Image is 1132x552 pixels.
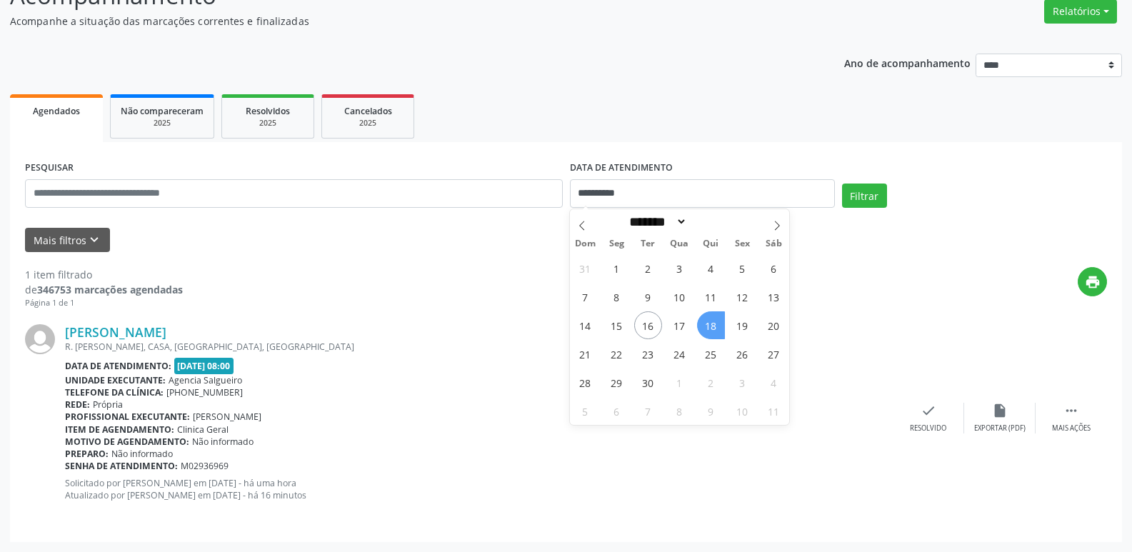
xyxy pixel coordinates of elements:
[666,311,693,339] span: Setembro 17, 2025
[166,386,243,398] span: [PHONE_NUMBER]
[65,360,171,372] b: Data de atendimento:
[634,283,662,311] span: Setembro 9, 2025
[25,297,183,309] div: Página 1 de 1
[181,460,229,472] span: M02936969
[65,411,190,423] b: Profissional executante:
[25,157,74,179] label: PESQUISAR
[634,311,662,339] span: Setembro 16, 2025
[571,397,599,425] span: Outubro 5, 2025
[842,184,887,208] button: Filtrar
[634,368,662,396] span: Setembro 30, 2025
[571,254,599,282] span: Agosto 31, 2025
[33,105,80,117] span: Agendados
[760,397,788,425] span: Outubro 11, 2025
[86,232,102,248] i: keyboard_arrow_down
[65,460,178,472] b: Senha de atendimento:
[728,397,756,425] span: Outubro 10, 2025
[121,118,204,129] div: 2025
[571,340,599,368] span: Setembro 21, 2025
[728,254,756,282] span: Setembro 5, 2025
[603,397,631,425] span: Outubro 6, 2025
[65,386,164,398] b: Telefone da clínica:
[728,368,756,396] span: Outubro 3, 2025
[25,324,55,354] img: img
[728,283,756,311] span: Setembro 12, 2025
[10,14,788,29] p: Acompanhe a situação das marcações correntes e finalizadas
[193,411,261,423] span: [PERSON_NAME]
[603,311,631,339] span: Setembro 15, 2025
[571,368,599,396] span: Setembro 28, 2025
[1085,274,1101,290] i: print
[65,436,189,448] b: Motivo de agendamento:
[25,282,183,297] div: de
[760,283,788,311] span: Setembro 13, 2025
[169,374,242,386] span: Agencia Salgueiro
[728,340,756,368] span: Setembro 26, 2025
[25,228,110,253] button: Mais filtroskeyboard_arrow_down
[65,341,893,353] div: R. [PERSON_NAME], CASA, [GEOGRAPHIC_DATA], [GEOGRAPHIC_DATA]
[246,105,290,117] span: Resolvidos
[634,397,662,425] span: Outubro 7, 2025
[37,283,183,296] strong: 346753 marcações agendadas
[910,423,946,433] div: Resolvido
[1052,423,1091,433] div: Mais ações
[192,436,254,448] span: Não informado
[121,105,204,117] span: Não compareceram
[760,340,788,368] span: Setembro 27, 2025
[666,397,693,425] span: Outubro 8, 2025
[603,283,631,311] span: Setembro 8, 2025
[93,398,123,411] span: Própria
[177,423,229,436] span: Clinica Geral
[25,267,183,282] div: 1 item filtrado
[974,423,1026,433] div: Exportar (PDF)
[625,214,688,229] select: Month
[570,157,673,179] label: DATA DE ATENDIMENTO
[232,118,304,129] div: 2025
[1063,403,1079,418] i: 
[571,311,599,339] span: Setembro 14, 2025
[992,403,1008,418] i: insert_drive_file
[332,118,404,129] div: 2025
[663,239,695,249] span: Qua
[695,239,726,249] span: Qui
[697,254,725,282] span: Setembro 4, 2025
[760,311,788,339] span: Setembro 20, 2025
[603,368,631,396] span: Setembro 29, 2025
[601,239,632,249] span: Seg
[570,239,601,249] span: Dom
[697,283,725,311] span: Setembro 11, 2025
[65,423,174,436] b: Item de agendamento:
[726,239,758,249] span: Sex
[111,448,173,460] span: Não informado
[344,105,392,117] span: Cancelados
[65,448,109,460] b: Preparo:
[921,403,936,418] i: check
[760,368,788,396] span: Outubro 4, 2025
[697,397,725,425] span: Outubro 9, 2025
[174,358,234,374] span: [DATE] 08:00
[687,214,734,229] input: Year
[666,340,693,368] span: Setembro 24, 2025
[728,311,756,339] span: Setembro 19, 2025
[666,283,693,311] span: Setembro 10, 2025
[1078,267,1107,296] button: print
[844,54,971,71] p: Ano de acompanhamento
[697,340,725,368] span: Setembro 25, 2025
[697,311,725,339] span: Setembro 18, 2025
[666,368,693,396] span: Outubro 1, 2025
[65,324,166,340] a: [PERSON_NAME]
[632,239,663,249] span: Ter
[634,340,662,368] span: Setembro 23, 2025
[697,368,725,396] span: Outubro 2, 2025
[603,340,631,368] span: Setembro 22, 2025
[666,254,693,282] span: Setembro 3, 2025
[65,477,893,501] p: Solicitado por [PERSON_NAME] em [DATE] - há uma hora Atualizado por [PERSON_NAME] em [DATE] - há ...
[603,254,631,282] span: Setembro 1, 2025
[571,283,599,311] span: Setembro 7, 2025
[634,254,662,282] span: Setembro 2, 2025
[65,374,166,386] b: Unidade executante:
[65,398,90,411] b: Rede:
[760,254,788,282] span: Setembro 6, 2025
[758,239,789,249] span: Sáb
